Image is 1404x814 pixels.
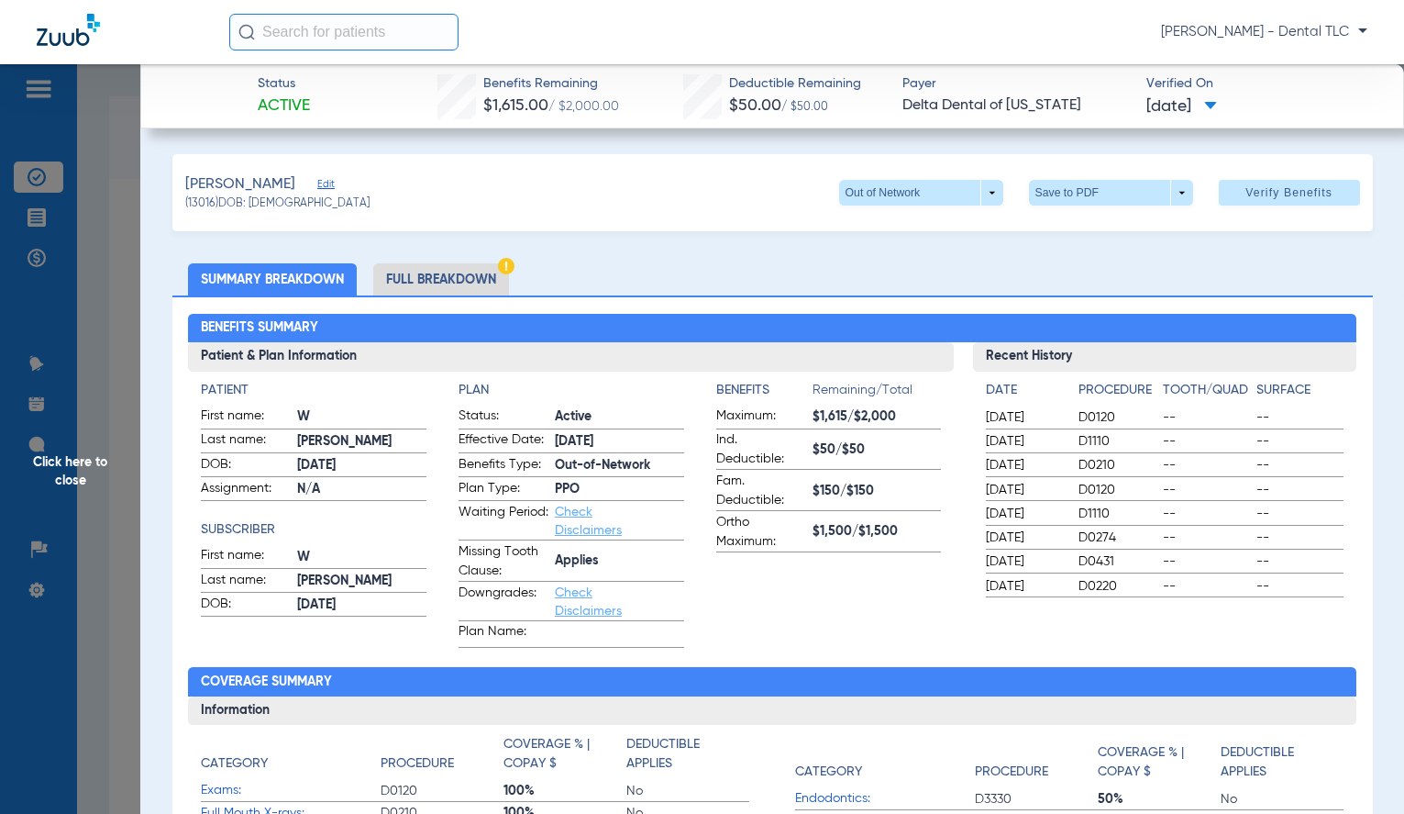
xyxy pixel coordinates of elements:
h4: Deductible Applies [1221,743,1334,782]
img: Zuub Logo [37,14,100,46]
span: [DATE] [986,456,1063,474]
h4: Plan [459,381,684,400]
span: -- [1256,456,1343,474]
h4: Procedure [1078,381,1156,400]
input: Search for patients [229,14,459,50]
span: [DATE] [986,529,1063,547]
h4: Category [795,763,862,782]
span: D3330 [975,790,1098,808]
span: [DATE] [297,456,426,475]
h4: Coverage % | Copay $ [1098,743,1211,782]
app-breakdown-title: Coverage % | Copay $ [503,735,626,780]
h4: Patient [201,381,426,400]
span: -- [1256,577,1343,596]
span: [PERSON_NAME] - Dental TLC [1161,23,1367,41]
span: Maximum: [716,407,806,429]
app-breakdown-title: Coverage % | Copay $ [1098,735,1221,788]
span: Verify Benefits [1245,185,1332,200]
h4: Procedure [975,763,1048,782]
span: -- [1256,481,1343,499]
span: $50/$50 [813,440,942,460]
span: Downgrades: [459,584,548,620]
img: Hazard [498,258,514,274]
app-breakdown-title: Procedure [381,735,503,780]
span: / $50.00 [781,102,828,113]
h3: Patient & Plan Information [188,342,954,372]
span: Active [555,407,684,427]
span: Deductible Remaining [729,74,861,94]
span: D0120 [1078,481,1156,499]
h4: Benefits [716,381,813,400]
span: PPO [555,480,684,499]
span: First name: [201,546,291,568]
span: Waiting Period: [459,503,548,540]
span: -- [1163,505,1250,523]
span: -- [1256,432,1343,451]
h4: Category [201,754,268,774]
span: [PERSON_NAME] [297,572,426,591]
div: Chat Widget [1312,726,1404,814]
span: No [626,782,749,800]
span: $150/$150 [813,482,942,501]
span: -- [1256,505,1343,523]
span: DOB: [201,595,291,617]
span: 100% [503,782,626,800]
span: D0210 [1078,456,1156,474]
h3: Information [188,697,1356,726]
button: Out of Network [839,180,1003,206]
span: Remaining/Total [813,381,942,407]
h4: Coverage % | Copay $ [503,735,617,774]
span: Effective Date: [459,430,548,452]
app-breakdown-title: Surface [1256,381,1343,407]
h4: Date [986,381,1063,400]
span: [DATE] [986,552,1063,571]
span: -- [1163,408,1250,427]
span: D0431 [1078,552,1156,571]
span: -- [1163,552,1250,571]
app-breakdown-title: Procedure [975,735,1098,788]
span: Benefits Type: [459,455,548,477]
span: Edit [317,178,334,195]
span: D1110 [1078,505,1156,523]
span: [DATE] [986,408,1063,427]
span: Benefits Remaining [483,74,619,94]
h2: Coverage Summary [188,667,1356,697]
span: D0120 [381,782,503,800]
h4: Deductible Applies [626,735,740,774]
span: No [1221,790,1343,808]
app-breakdown-title: Category [795,735,975,788]
span: $1,500/$1,500 [813,522,942,541]
li: Summary Breakdown [188,263,357,295]
span: Ind. Deductible: [716,430,806,469]
h4: Tooth/Quad [1163,381,1250,400]
span: Plan Name: [459,622,548,647]
span: Plan Type: [459,479,548,501]
span: Endodontics: [795,789,975,808]
app-breakdown-title: Deductible Applies [1221,735,1343,788]
span: D0120 [1078,408,1156,427]
span: Ortho Maximum: [716,513,806,552]
span: [DATE] [986,505,1063,523]
app-breakdown-title: Date [986,381,1063,407]
span: Payer [902,74,1131,94]
span: [DATE] [1146,95,1217,118]
span: Fam. Deductible: [716,472,806,510]
h4: Procedure [381,754,454,774]
span: Status [258,74,310,94]
span: Verified On [1146,74,1375,94]
span: W [297,548,426,567]
app-breakdown-title: Procedure [1078,381,1156,407]
span: -- [1163,432,1250,451]
span: -- [1256,552,1343,571]
h4: Subscriber [201,520,426,540]
span: [PERSON_NAME] [185,173,295,196]
h4: Surface [1256,381,1343,400]
span: Active [258,95,310,117]
span: Assignment: [201,479,291,501]
span: Last name: [201,430,291,452]
span: -- [1256,408,1343,427]
span: D0220 [1078,577,1156,596]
